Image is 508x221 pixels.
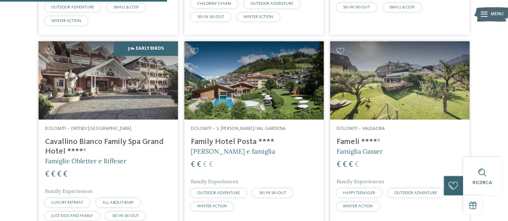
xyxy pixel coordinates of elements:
[203,161,207,169] span: €
[51,214,93,218] span: JUST KIDS AND FAMILY
[191,137,317,147] h4: Family Hotel Posta ****
[112,214,139,218] span: SKI-IN SKI-OUT
[343,191,375,195] span: HAPPY TEENAGER
[197,204,227,208] span: WINTER ACTION
[251,2,293,6] span: OUTDOOR ADVENTURE
[102,201,134,205] span: ALL ABOUT BABY
[113,5,139,9] span: SMALL & COSY
[343,5,370,9] span: SKI-IN SKI-OUT
[45,157,126,165] span: Famiglie Obletter e Riffeser
[45,137,171,156] h4: Cavallino Bianco Family Spa Grand Hotel ****ˢ
[191,178,238,185] span: Family Experiences
[51,19,81,23] span: WINTER ACTION
[51,5,94,9] span: OUTDOOR ADVENTURE
[243,15,273,19] span: WINTER ACTION
[45,126,131,131] span: Dolomiti – Ortisei/[GEOGRAPHIC_DATA]
[51,170,55,178] span: €
[197,15,224,19] span: SKI-IN SKI-OUT
[394,191,437,195] span: OUTDOOR ADVENTURE
[343,161,347,169] span: €
[57,170,61,178] span: €
[184,41,324,120] img: Cercate un hotel per famiglie? Qui troverete solo i migliori!
[197,191,240,195] span: OUTDOOR ADVENTURE
[473,180,492,185] span: Ricerca
[63,170,67,178] span: €
[191,161,195,169] span: €
[355,161,359,169] span: €
[337,126,385,131] span: Dolomiti – Valdaora
[343,204,373,208] span: WINTER ACTION
[191,126,286,131] span: Dolomiti – S. [PERSON_NAME]/Val Gardena
[209,161,213,169] span: €
[197,161,201,169] span: €
[259,191,286,195] span: SKI-IN SKI-OUT
[349,161,353,169] span: €
[337,161,341,169] span: €
[51,201,83,205] span: LUXURY RETREAT
[191,147,275,155] span: [PERSON_NAME] e famiglia
[39,41,178,120] img: Family Spa Grand Hotel Cavallino Bianco ****ˢ
[45,188,92,195] span: Family Experiences
[337,178,384,185] span: Family Experiences
[389,5,415,9] span: SMALL & COSY
[337,147,383,155] span: Famiglia Gasser
[197,2,231,6] span: CHILDREN’S FARM
[330,41,469,120] img: Cercate un hotel per famiglie? Qui troverete solo i migliori!
[45,170,49,178] span: €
